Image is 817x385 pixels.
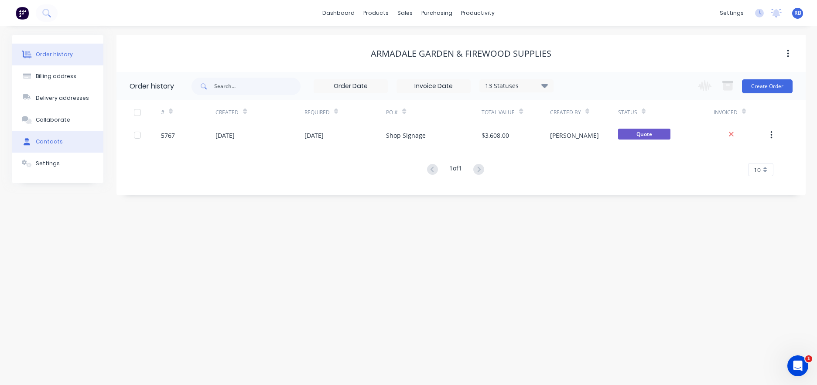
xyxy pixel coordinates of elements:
[12,87,103,109] button: Delivery addresses
[618,100,714,124] div: Status
[130,81,174,92] div: Order history
[805,355,812,362] span: 1
[386,109,398,116] div: PO #
[161,100,215,124] div: #
[215,109,239,116] div: Created
[397,80,470,93] input: Invoice Date
[304,131,324,140] div: [DATE]
[480,81,553,91] div: 13 Statuses
[161,109,164,116] div: #
[618,129,670,140] span: Quote
[214,78,301,95] input: Search...
[36,51,73,58] div: Order history
[36,72,76,80] div: Billing address
[714,109,738,116] div: Invoiced
[12,109,103,131] button: Collaborate
[12,131,103,153] button: Contacts
[12,44,103,65] button: Order history
[482,100,550,124] div: Total Value
[449,164,462,176] div: 1 of 1
[36,138,63,146] div: Contacts
[371,48,551,59] div: Armadale Garden & Firewood Supplies
[215,131,235,140] div: [DATE]
[457,7,499,20] div: productivity
[359,7,393,20] div: products
[36,94,89,102] div: Delivery addresses
[482,131,509,140] div: $3,608.00
[417,7,457,20] div: purchasing
[618,109,637,116] div: Status
[742,79,793,93] button: Create Order
[36,116,70,124] div: Collaborate
[318,7,359,20] a: dashboard
[314,80,387,93] input: Order Date
[715,7,748,20] div: settings
[386,131,426,140] div: Shop Signage
[304,100,386,124] div: Required
[482,109,515,116] div: Total Value
[16,7,29,20] img: Factory
[12,153,103,174] button: Settings
[550,131,599,140] div: [PERSON_NAME]
[304,109,330,116] div: Required
[794,9,801,17] span: RB
[215,100,304,124] div: Created
[393,7,417,20] div: sales
[550,100,618,124] div: Created By
[787,355,808,376] iframe: Intercom live chat
[386,100,482,124] div: PO #
[161,131,175,140] div: 5767
[550,109,581,116] div: Created By
[754,165,761,174] span: 10
[714,100,768,124] div: Invoiced
[36,160,60,167] div: Settings
[12,65,103,87] button: Billing address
